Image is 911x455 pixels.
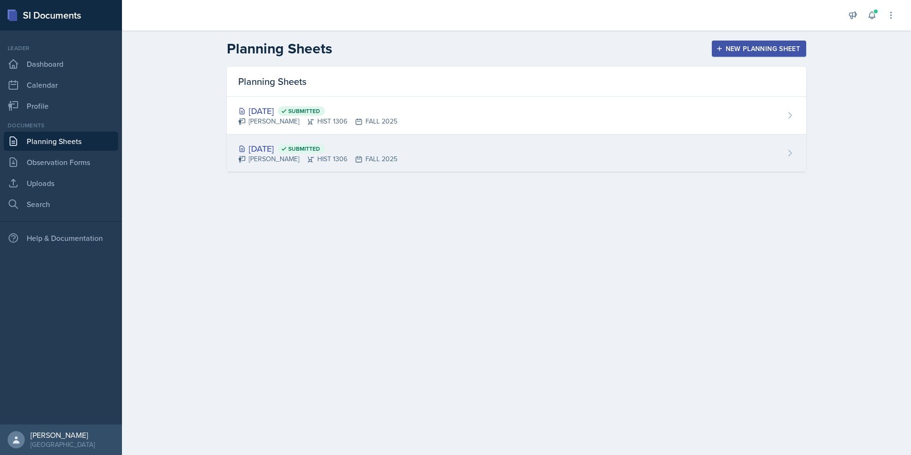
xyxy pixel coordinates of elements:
[227,134,806,172] a: [DATE] Submitted [PERSON_NAME]HIST 1306FALL 2025
[227,67,806,97] div: Planning Sheets
[4,228,118,248] div: Help & Documentation
[4,132,118,151] a: Planning Sheets
[238,104,397,117] div: [DATE]
[227,40,332,57] h2: Planning Sheets
[30,440,95,449] div: [GEOGRAPHIC_DATA]
[4,75,118,94] a: Calendar
[718,45,800,52] div: New Planning Sheet
[288,145,320,153] span: Submitted
[238,154,397,164] div: [PERSON_NAME] HIST 1306 FALL 2025
[4,195,118,214] a: Search
[4,174,118,193] a: Uploads
[4,44,118,52] div: Leader
[4,54,118,73] a: Dashboard
[4,153,118,172] a: Observation Forms
[238,116,397,126] div: [PERSON_NAME] HIST 1306 FALL 2025
[4,121,118,130] div: Documents
[712,41,806,57] button: New Planning Sheet
[4,96,118,115] a: Profile
[30,430,95,440] div: [PERSON_NAME]
[288,107,320,115] span: Submitted
[227,97,806,134] a: [DATE] Submitted [PERSON_NAME]HIST 1306FALL 2025
[238,142,397,155] div: [DATE]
